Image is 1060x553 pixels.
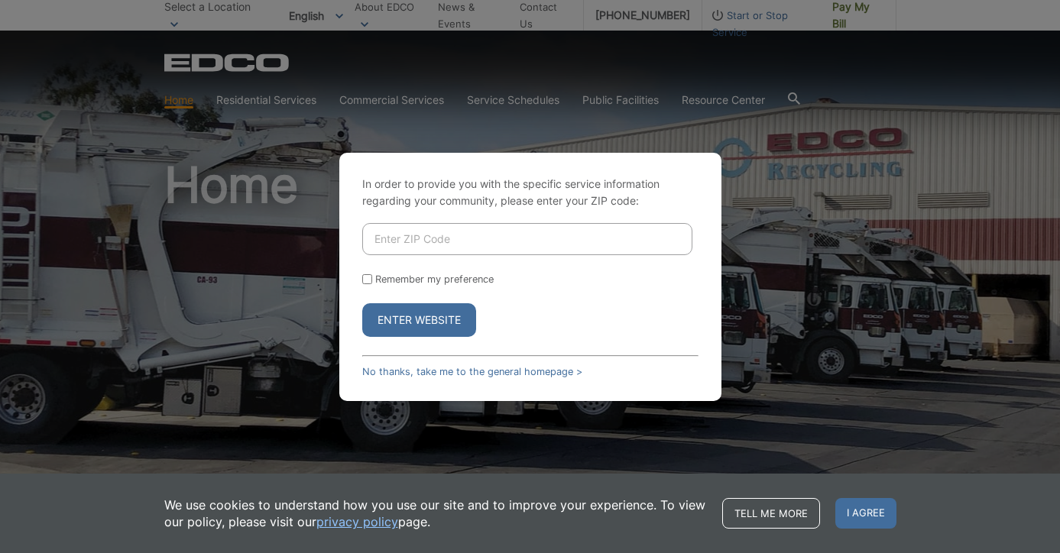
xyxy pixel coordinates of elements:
[362,303,476,337] button: Enter Website
[375,273,494,285] label: Remember my preference
[164,496,707,530] p: We use cookies to understand how you use our site and to improve your experience. To view our pol...
[362,176,699,209] p: In order to provide you with the specific service information regarding your community, please en...
[316,513,398,530] a: privacy policy
[362,366,582,377] a: No thanks, take me to the general homepage >
[835,498,896,529] span: I agree
[362,223,692,255] input: Enter ZIP Code
[722,498,820,529] a: Tell me more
